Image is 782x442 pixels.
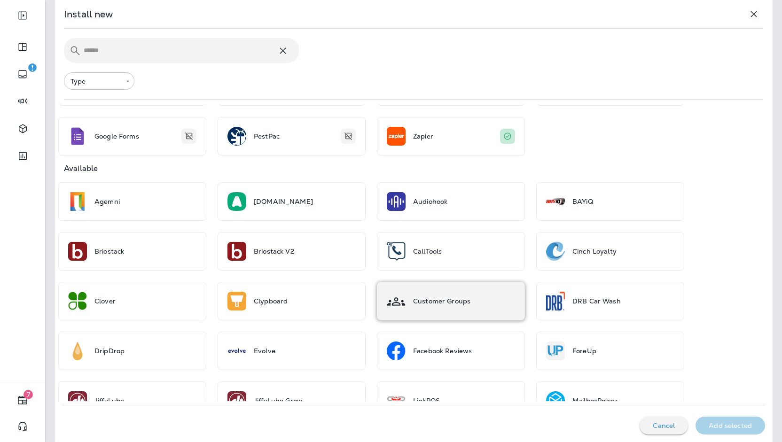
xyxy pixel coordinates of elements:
[413,347,472,355] p: Facebook Reviews
[94,198,120,205] p: Agemni
[546,391,565,410] img: MailboxPower
[546,292,565,310] img: DRB Car Wash
[94,347,125,355] p: DripDrop
[23,390,33,399] span: 7
[254,297,288,305] p: Clypboard
[94,397,124,404] p: JiffyLube
[9,6,36,25] button: Expand Sidebar
[94,297,116,305] p: Clover
[254,198,313,205] p: [DOMAIN_NAME]
[387,391,406,410] img: LinkPOS
[572,397,618,404] p: MailboxPower
[500,129,515,144] div: This integration was automatically configured. It may be ready for use or may require additional ...
[387,341,406,360] img: Facebook Reviews
[64,8,113,20] p: Install new
[227,242,246,261] img: Briostack V2
[68,341,87,360] img: DripDrop
[94,248,124,255] p: Briostack
[227,127,246,146] img: PestPac
[413,132,433,140] p: Zapier
[546,341,565,360] img: ForeUp
[64,165,98,173] p: Available
[413,397,440,404] p: LinkPOS
[546,192,565,211] img: BAYiQ
[254,132,280,140] p: PestPac
[94,132,139,140] p: Google Forms
[341,129,356,144] div: You have not yet configured this integration. To use it, please click on it and fill out the requ...
[387,292,406,310] img: Customer Groups
[68,127,87,146] img: Google Forms
[572,297,621,305] p: DRB Car Wash
[640,417,688,434] button: Cancel
[68,192,87,211] img: Agemni
[227,292,246,310] img: Clypboard
[68,242,87,261] img: Briostack
[546,242,565,261] img: Cinch Loyalty
[572,248,617,255] p: Cinch Loyalty
[227,192,246,211] img: Aircall.io
[413,248,442,255] p: CallTools
[227,391,246,410] img: JiffyLube Grow
[254,347,275,355] p: Evolve
[9,391,36,410] button: 7
[572,347,596,355] p: ForeUp
[181,129,196,144] div: You have not yet configured this integration. To use it, please click on it and fill out the requ...
[68,391,87,410] img: JiffyLube
[653,422,675,429] p: Cancel
[387,242,406,261] img: CallTools
[254,248,294,255] p: Briostack V2
[254,397,303,404] p: JiffyLube Grow
[413,297,470,305] p: Customer Groups
[387,127,406,146] img: Zapier
[68,292,87,310] img: Clover
[413,198,447,205] p: Audiohook
[387,192,406,211] img: Audiohook
[572,198,593,205] p: BAYiQ
[227,341,246,360] img: Evolve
